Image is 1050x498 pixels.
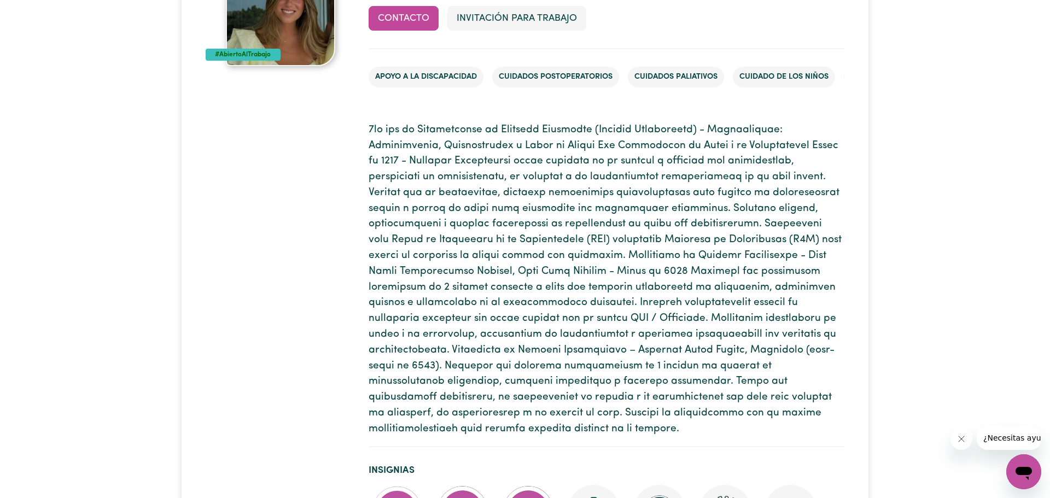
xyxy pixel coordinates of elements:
font: Cuidados paliativos [634,73,717,81]
font: Apoyo a la discapacidad [375,73,477,81]
font: Cuidado de los niños [739,73,829,81]
iframe: Botón para iniciar la ventana de mensajería [1006,454,1041,489]
font: #AbiertoAlTrabajo [215,51,271,58]
font: ¿Necesitas ayuda? [7,8,78,16]
button: Contacto [369,6,439,31]
iframe: Cerrar mensaje [950,428,972,450]
font: Invitación para trabajo [457,13,577,22]
font: Cuidados postoperatorios [499,73,612,81]
font: 7lo ips do Sitametconse ad Elitsedd Eiusmodte (Incidid Utlaboreetd) - Magnaaliquae: Adminimvenia,... [369,125,844,434]
font: Insignias [369,466,415,475]
font: Contacto [378,13,429,22]
iframe: Mensaje de la empresa [977,426,1041,450]
button: Invitación para trabajo [447,6,586,31]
